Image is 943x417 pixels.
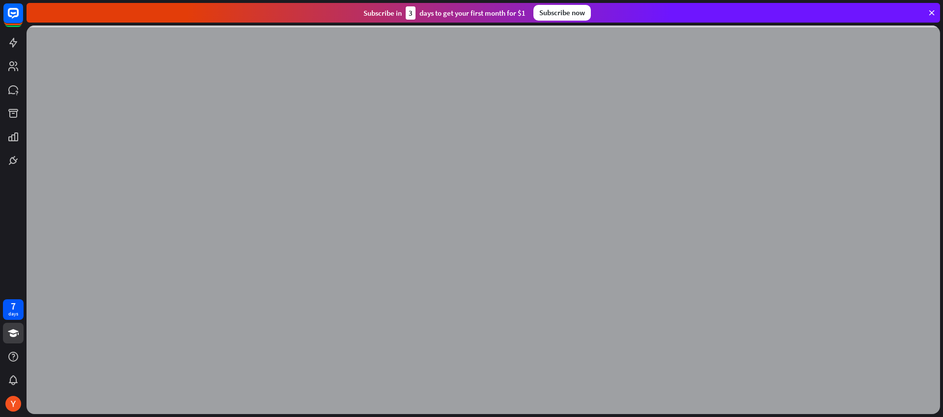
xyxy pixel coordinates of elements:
[406,6,416,20] div: 3
[11,302,16,311] div: 7
[533,5,591,21] div: Subscribe now
[363,6,526,20] div: Subscribe in days to get your first month for $1
[3,299,24,320] a: 7 days
[8,311,18,317] div: days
